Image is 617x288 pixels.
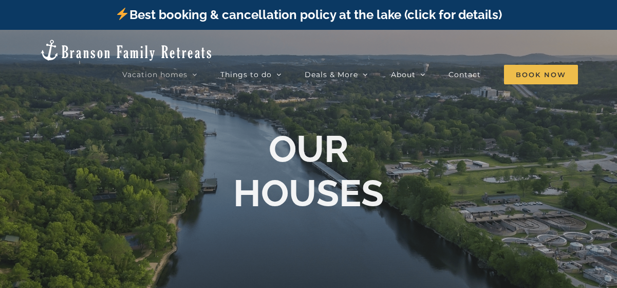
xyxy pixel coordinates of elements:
span: Deals & More [305,71,358,78]
nav: Main Menu [122,64,578,85]
span: About [391,71,416,78]
b: OUR HOUSES [233,127,384,215]
a: Book Now [504,64,578,85]
a: Vacation homes [122,64,197,85]
a: Deals & More [305,64,368,85]
a: Things to do [220,64,282,85]
a: About [391,64,425,85]
span: Vacation homes [122,71,188,78]
img: Branson Family Retreats Logo [39,39,213,62]
a: Best booking & cancellation policy at the lake (click for details) [115,7,501,22]
span: Contact [448,71,481,78]
a: Contact [448,64,481,85]
span: Things to do [220,71,272,78]
img: ⚡️ [116,8,128,20]
span: Book Now [504,65,578,84]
